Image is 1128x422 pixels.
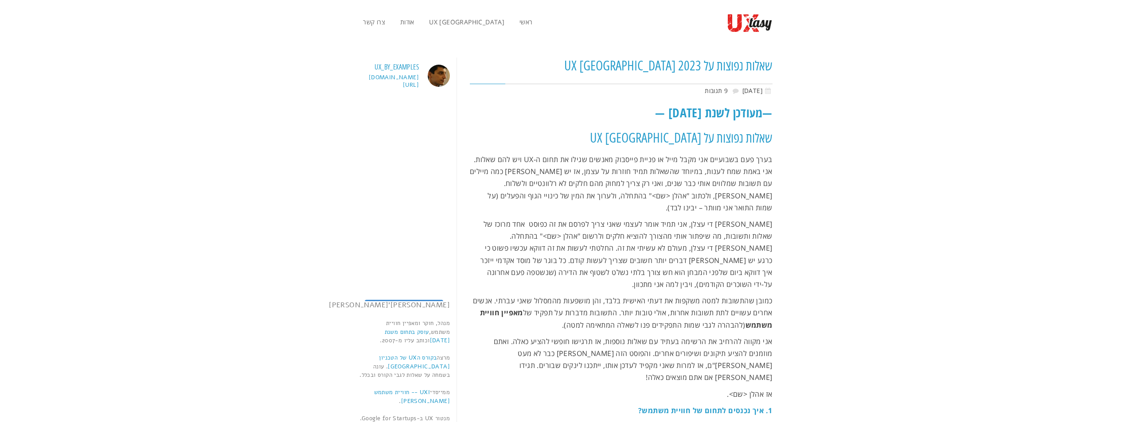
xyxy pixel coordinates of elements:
span: ראשי [519,18,533,26]
a: בקורס הUX של הטכניון [GEOGRAPHIC_DATA] [379,354,450,371]
span: אודות [400,18,414,26]
p: [PERSON_NAME] די עצלן, אני תמיד אומר לעצמי שאני צריך לפרסם את זה כפוסט אחד מרוכז של שאלות ותשובות... [470,218,773,290]
strong: —מעודכן לשנת [DATE] — [655,106,772,121]
p: אז אהלן <שם>. [470,388,773,400]
span: UX [GEOGRAPHIC_DATA] [429,18,504,26]
p: כמובן שהתשובות למטה משקפות את דעתי האישית בלבד, והן מושפעות מהמסלול שאני עברתי. אנשים אחרים עשויי... [470,295,773,331]
font: [PERSON_NAME]'[PERSON_NAME] [329,300,450,310]
p: [DOMAIN_NAME][URL] [356,74,419,89]
p: אני מקווה להרחיב את הרשימה בעתיד עם שאלות נוספות, אז תרגישו חופשי להציע כאלה. ואתם מוזמנים להציע ... [470,336,773,384]
time: [DATE] [742,86,773,95]
img: UXtasy [727,13,773,33]
a: 1. איך נכנסים לתחום של חוויית משתמש? [638,406,772,415]
h1: שאלות נפוצות על UX [GEOGRAPHIC_DATA] 2023 [470,58,773,75]
a: 9 תגובות [705,86,728,95]
strong: חוויית משתמש [480,308,773,329]
strong: מאפיין [501,308,523,317]
a: עוסק בתחום משנת [DATE] [385,328,450,345]
p: בערך פעם בשבועיים אני מקבל מייל או פניית פייסבוק מאנשים שגילו את תחום ה-UX ויש להם שאלות. אני באמ... [470,154,773,214]
a: UXI -- חוויית משתמש [PERSON_NAME] [374,388,450,405]
h3: ux_by_examples [375,63,419,72]
a: ux_by_examples [DOMAIN_NAME][URL] [356,63,450,89]
span: צרו קשר [363,18,385,26]
h1: שאלות נפוצות על UX [GEOGRAPHIC_DATA] [470,130,773,147]
a: Instagram [365,300,443,315]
